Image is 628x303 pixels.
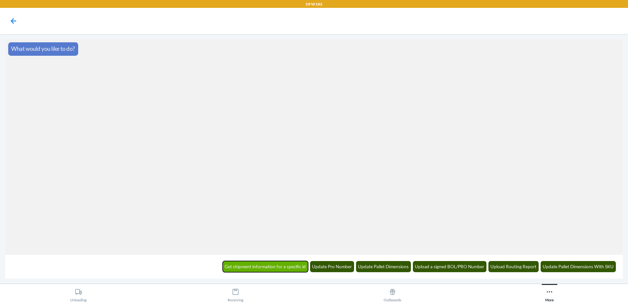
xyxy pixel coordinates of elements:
button: Update Pro Number [310,261,354,272]
button: Update Pallet Dimensions With SKU [541,261,616,272]
p: What would you like to do? [11,45,75,53]
button: Outbounds [314,284,471,302]
button: Get shipment information for a specific id [223,261,308,272]
p: DFW1RS [306,1,322,7]
button: Update Pallet Dimensions [356,261,411,272]
div: More [545,286,554,302]
button: More [471,284,628,302]
button: Upload Routing Report [488,261,539,272]
div: Unloading [70,286,87,302]
button: Upload a signed BOL/PRO Number [413,261,487,272]
div: Receiving [228,286,243,302]
div: Outbounds [384,286,401,302]
button: Receiving [157,284,314,302]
